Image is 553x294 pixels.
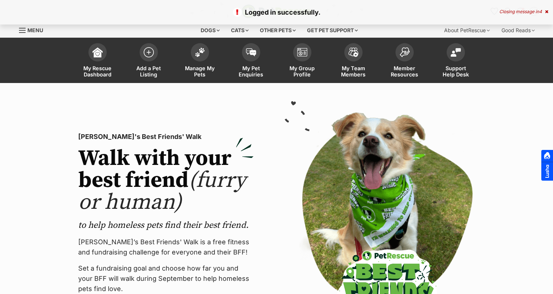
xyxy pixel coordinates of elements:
span: Member Resources [388,65,421,78]
span: My Group Profile [286,65,319,78]
a: Manage My Pets [174,39,226,83]
p: [PERSON_NAME]’s Best Friends' Walk is a free fitness and fundraising challenge for everyone and t... [78,237,254,257]
p: to help homeless pets find their best friend. [78,219,254,231]
p: Set a fundraising goal and choose how far you and your BFF will walk during September to help hom... [78,263,254,294]
a: Menu [19,23,48,36]
img: pet-enquiries-icon-7e3ad2cf08bfb03b45e93fb7055b45f3efa6380592205ae92323e6603595dc1f.svg [246,48,256,56]
img: manage-my-pets-icon-02211641906a0b7f246fdf0571729dbe1e7629f14944591b6c1af311fb30b64b.svg [195,48,205,57]
a: My Rescue Dashboard [72,39,123,83]
img: member-resources-icon-8e73f808a243e03378d46382f2149f9095a855e16c252ad45f914b54edf8863c.svg [399,47,410,57]
img: team-members-icon-5396bd8760b3fe7c0b43da4ab00e1e3bb1a5d9ba89233759b79545d2d3fc5d0d.svg [348,48,359,57]
a: Add a Pet Listing [123,39,174,83]
div: Dogs [196,23,225,38]
img: dashboard-icon-eb2f2d2d3e046f16d808141f083e7271f6b2e854fb5c12c21221c1fb7104beca.svg [92,47,103,57]
img: group-profile-icon-3fa3cf56718a62981997c0bc7e787c4b2cf8bcc04b72c1350f741eb67cf2f40e.svg [297,48,307,57]
h2: Walk with your best friend [78,148,254,214]
div: Good Reads [496,23,540,38]
span: My Pet Enquiries [235,65,268,78]
div: About PetRescue [439,23,495,38]
a: My Pet Enquiries [226,39,277,83]
div: Other pets [255,23,301,38]
span: (furry or human) [78,167,246,216]
img: add-pet-listing-icon-0afa8454b4691262ce3f59096e99ab1cd57d4a30225e0717b998d2c9b9846f56.svg [144,47,154,57]
span: My Team Members [337,65,370,78]
p: [PERSON_NAME]'s Best Friends' Walk [78,132,254,142]
span: My Rescue Dashboard [81,65,114,78]
span: Manage My Pets [183,65,216,78]
a: My Team Members [328,39,379,83]
div: Cats [226,23,254,38]
span: Menu [27,27,43,33]
a: Member Resources [379,39,430,83]
span: Support Help Desk [439,65,472,78]
span: Add a Pet Listing [132,65,165,78]
a: Support Help Desk [430,39,481,83]
a: My Group Profile [277,39,328,83]
img: help-desk-icon-fdf02630f3aa405de69fd3d07c3f3aa587a6932b1a1747fa1d2bba05be0121f9.svg [451,48,461,57]
div: Get pet support [302,23,363,38]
